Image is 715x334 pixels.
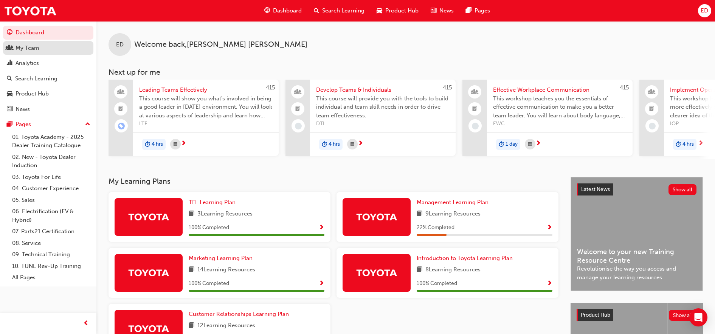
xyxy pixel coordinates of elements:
[189,199,236,206] span: TFL Learning Plan
[319,223,324,232] button: Show Progress
[15,74,57,83] div: Search Learning
[377,6,382,15] span: car-icon
[493,120,627,128] span: EWC
[7,75,12,82] span: search-icon
[118,123,125,129] span: learningRecordVerb_ENROLL-icon
[417,279,457,288] span: 100 % Completed
[83,319,89,328] span: prev-icon
[3,41,93,55] a: My Team
[547,223,552,232] button: Show Progress
[9,171,93,183] a: 03. Toyota For Life
[258,3,308,18] a: guage-iconDashboard
[295,87,301,97] span: people-icon
[189,321,194,331] span: book-icon
[425,3,460,18] a: news-iconNews
[356,210,397,223] img: Trak
[316,94,450,120] span: This course will provide you with the tools to build individual and team skill needs in order to ...
[319,225,324,231] span: Show Progress
[16,120,31,129] div: Pages
[189,310,292,319] a: Customer Relationships Learning Plan
[197,209,253,219] span: 3 Learning Resources
[581,186,610,192] span: Latest News
[472,123,479,129] span: learningRecordVerb_NONE-icon
[581,312,610,318] span: Product Hub
[577,309,697,321] a: Product HubShow all
[85,120,90,129] span: up-icon
[9,260,93,272] a: 10. TUNE Rev-Up Training
[3,72,93,86] a: Search Learning
[425,209,481,219] span: 9 Learning Resources
[189,279,229,288] span: 100 % Completed
[264,6,270,15] span: guage-icon
[181,140,186,147] span: next-icon
[3,24,93,117] button: DashboardMy TeamAnalyticsSearch LearningProduct HubNews
[319,280,324,287] span: Show Progress
[322,6,364,15] span: Search Learning
[577,183,696,195] a: Latest NewsShow all
[351,140,354,149] span: calendar-icon
[152,140,163,149] span: 4 hrs
[528,140,532,149] span: calendar-icon
[308,3,371,18] a: search-iconSearch Learning
[698,4,711,17] button: ED
[3,117,93,131] button: Pages
[16,59,39,68] div: Analytics
[417,265,422,275] span: book-icon
[9,194,93,206] a: 05. Sales
[385,6,419,15] span: Product Hub
[139,94,273,120] span: This course will show you what's involved in being a good leader in [DATE] environment. You will ...
[189,255,253,262] span: Marketing Learning Plan
[356,266,397,279] img: Trak
[506,140,518,149] span: 1 day
[547,279,552,288] button: Show Progress
[322,140,327,149] span: duration-icon
[197,265,255,275] span: 14 Learning Resources
[417,198,492,207] a: Management Learning Plan
[316,86,450,94] span: Develop Teams & Individuals
[139,86,273,94] span: Leading Teams Effectively
[266,84,275,91] span: 415
[109,80,279,156] a: 415Leading Teams EffectivelyThis course will show you what's involved in being a good leader in [...
[7,45,12,52] span: people-icon
[118,104,124,114] span: booktick-icon
[174,140,177,149] span: calendar-icon
[425,265,481,275] span: 8 Learning Resources
[472,87,478,97] span: people-icon
[189,311,289,317] span: Customer Relationships Learning Plan
[439,6,454,15] span: News
[7,121,12,128] span: pages-icon
[571,177,703,291] a: Latest NewsShow allWelcome to your new Training Resource CentreRevolutionise the way you access a...
[3,87,93,101] a: Product Hub
[295,104,301,114] span: booktick-icon
[462,80,633,156] a: 415Effective Workplace CommunicationThis workshop teaches you the essentials of effective communi...
[493,86,627,94] span: Effective Workplace Communication
[577,248,696,265] span: Welcome to your new Training Resource Centre
[460,3,496,18] a: pages-iconPages
[134,40,307,49] span: Welcome back , [PERSON_NAME] [PERSON_NAME]
[9,183,93,194] a: 04. Customer Experience
[682,140,694,149] span: 4 hrs
[431,6,436,15] span: news-icon
[16,105,30,114] div: News
[649,104,655,114] span: booktick-icon
[417,254,516,263] a: Introduction to Toyota Learning Plan
[547,225,552,231] span: Show Progress
[701,6,708,15] span: ED
[4,2,57,19] img: Trak
[689,308,707,326] div: Open Intercom Messenger
[128,210,169,223] img: Trak
[698,140,704,147] span: next-icon
[9,206,93,226] a: 06. Electrification (EV & Hybrid)
[7,29,12,36] span: guage-icon
[197,321,255,331] span: 12 Learning Resources
[314,6,319,15] span: search-icon
[577,265,696,282] span: Revolutionise the way you access and manage your learning resources.
[9,237,93,249] a: 08. Service
[118,87,124,97] span: people-icon
[7,91,12,97] span: car-icon
[96,68,715,77] h3: Next up for me
[9,249,93,260] a: 09. Technical Training
[371,3,425,18] a: car-iconProduct Hub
